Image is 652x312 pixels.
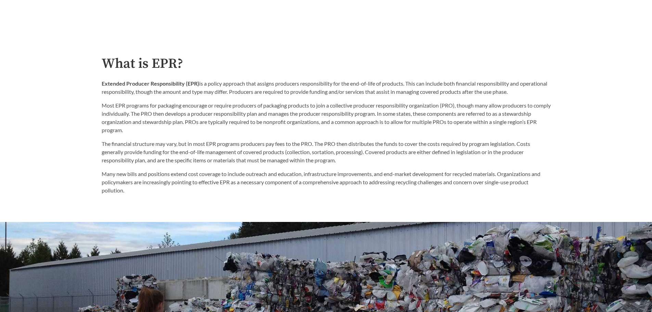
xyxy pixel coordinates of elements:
[102,56,551,72] h2: What is EPR?
[102,79,551,96] p: is a policy approach that assigns producers responsibility for the end-of-life of products. This ...
[102,101,551,134] p: Most EPR programs for packaging encourage or require producers of packaging products to join a co...
[102,140,551,164] p: The financial structure may vary, but in most EPR programs producers pay fees to the PRO. The PRO...
[102,80,199,87] strong: Extended Producer Responsibility (EPR)
[102,170,551,195] p: Many new bills and positions extend cost coverage to include outreach and education, infrastructu...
